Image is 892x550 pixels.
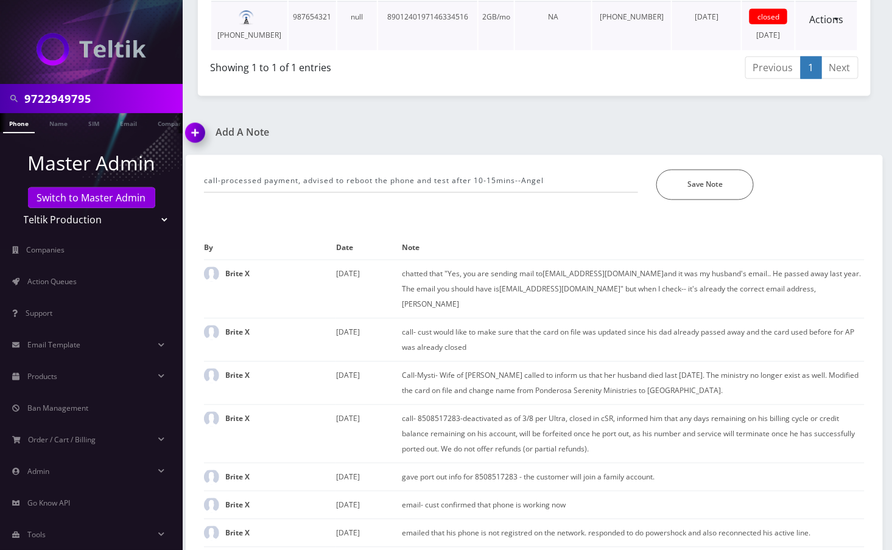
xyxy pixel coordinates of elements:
[402,318,865,361] td: call- cust would like to make sure that the card on file was updated since his dad already passed...
[336,519,402,547] td: [DATE]
[43,113,74,132] a: Name
[337,1,377,50] td: null
[28,187,155,208] a: Switch to Master Admin
[82,113,105,132] a: SIM
[225,472,250,482] strong: Brite X
[27,466,49,476] span: Admin
[336,463,402,491] td: [DATE]
[821,57,859,79] a: Next
[27,498,70,508] span: Go Know API
[592,1,671,50] td: [PHONE_NUMBER]
[225,269,250,279] strong: Brite X
[402,491,865,519] td: email- cust confirmed that phone is working now
[27,371,57,381] span: Products
[402,519,865,547] td: emailed that his phone is not registred on the network. responded to do powershock and also recon...
[336,361,402,405] td: [DATE]
[745,57,801,79] a: Previous
[289,1,335,50] td: 987654321
[742,1,795,50] td: [DATE]
[152,113,192,132] a: Company
[27,276,77,287] span: Action Queues
[3,113,35,133] a: Phone
[27,529,46,540] span: Tools
[204,237,336,260] th: By
[24,87,180,110] input: Search in Company
[114,113,143,132] a: Email
[336,491,402,519] td: [DATE]
[336,318,402,361] td: [DATE]
[402,463,865,491] td: gave port out info for 8508517283 - the customer will join a family account.
[402,361,865,405] td: Call-Mysti- Wife of [PERSON_NAME] called to inform us that her husband died last [DATE]. The mini...
[801,57,822,79] a: 1
[402,237,865,260] th: Note
[204,170,638,193] input: Enter Text
[239,10,254,26] img: default.png
[402,405,865,463] td: call- 8508517283-deactivated as of 3/8 per Ultra, closed in cSR, informed him that any days remai...
[336,237,402,260] th: Date
[186,127,525,138] a: Add A Note
[378,1,477,50] td: 8901240197146334516
[479,1,514,50] td: 2GB/mo
[225,500,250,510] strong: Brite X
[336,405,402,463] td: [DATE]
[225,371,250,381] strong: Brite X
[27,245,65,255] span: Companies
[802,8,852,31] a: Actions
[336,260,402,318] td: [DATE]
[37,33,146,66] img: Teltik Production
[402,260,865,318] td: chatted that "Yes, you are sending mail to [EMAIL_ADDRESS][DOMAIN_NAME] and it was my husband's e...
[225,327,250,338] strong: Brite X
[656,170,754,200] button: Save Note
[26,308,52,318] span: Support
[27,339,80,350] span: Email Template
[750,9,787,24] span: closed
[695,12,718,22] span: [DATE]
[515,1,591,50] td: NA
[29,434,96,445] span: Order / Cart / Billing
[211,1,287,50] td: [PHONE_NUMBER]
[210,55,525,75] div: Showing 1 to 1 of 1 entries
[225,528,250,538] strong: Brite X
[27,403,88,413] span: Ban Management
[225,414,250,424] strong: Brite X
